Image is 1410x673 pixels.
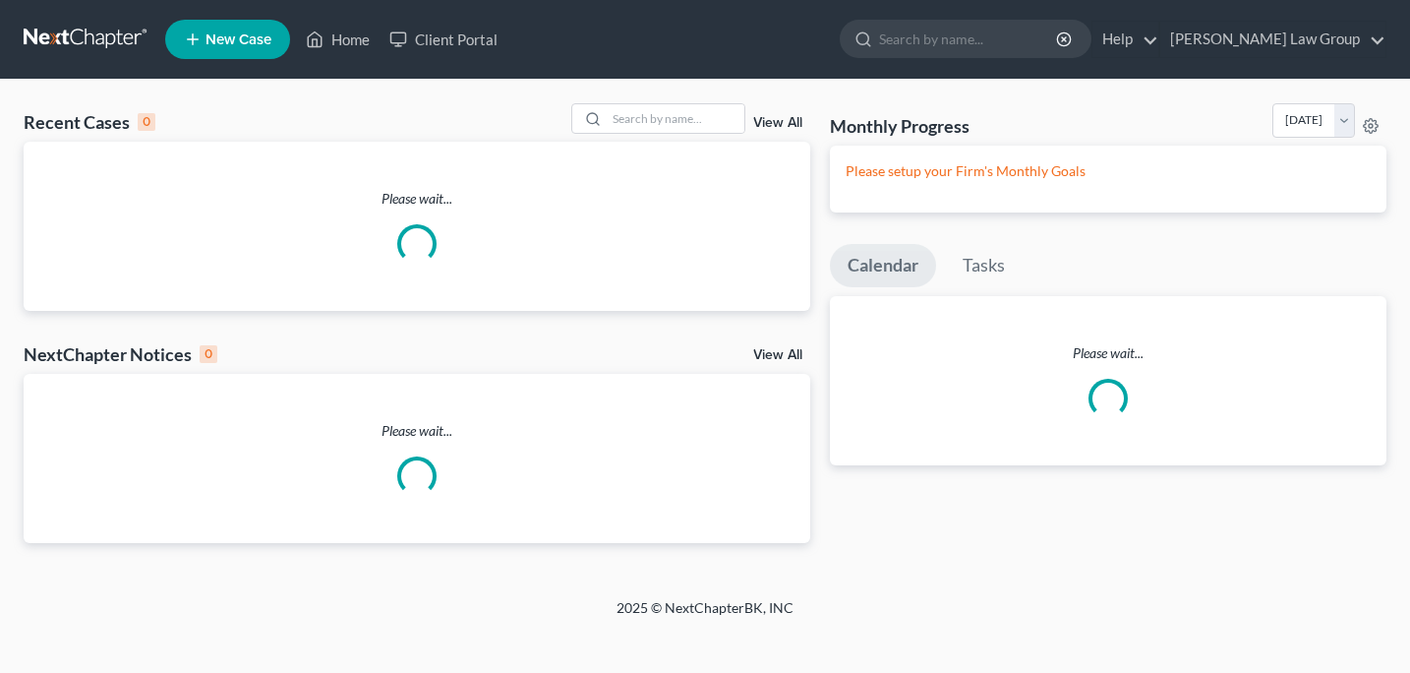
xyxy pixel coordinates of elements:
a: Calendar [830,244,936,287]
a: Tasks [945,244,1023,287]
input: Search by name... [879,21,1059,57]
span: New Case [206,32,271,47]
a: View All [753,116,802,130]
div: NextChapter Notices [24,342,217,366]
p: Please wait... [24,421,810,441]
a: Help [1092,22,1158,57]
div: Recent Cases [24,110,155,134]
h3: Monthly Progress [830,114,969,138]
p: Please wait... [830,343,1386,363]
input: Search by name... [607,104,744,133]
a: Client Portal [380,22,507,57]
div: 2025 © NextChapterBK, INC [145,598,1265,634]
div: 0 [200,345,217,363]
div: 0 [138,113,155,131]
a: Home [296,22,380,57]
a: View All [753,348,802,362]
a: [PERSON_NAME] Law Group [1160,22,1385,57]
p: Please setup your Firm's Monthly Goals [846,161,1371,181]
p: Please wait... [24,189,810,209]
